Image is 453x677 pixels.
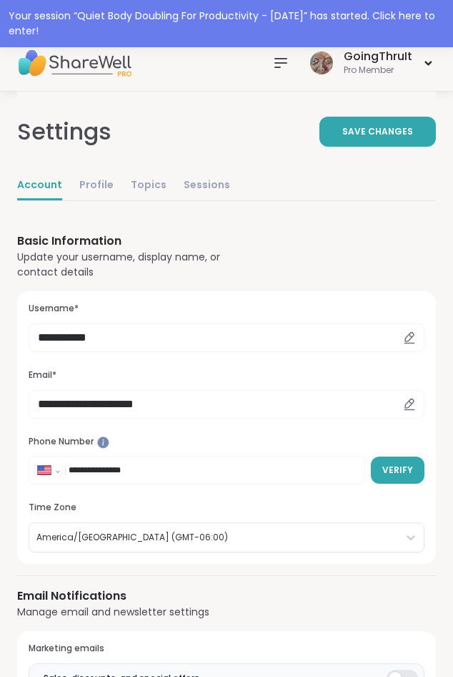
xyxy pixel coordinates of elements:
[29,369,424,381] h3: Email*
[344,64,412,77] div: Pro Member
[17,172,62,200] a: Account
[382,464,413,477] span: Verify
[344,49,412,64] div: GoingThruIt
[371,457,424,484] button: Verify
[17,115,111,149] div: Settings
[79,172,114,200] a: Profile
[17,38,131,88] img: ShareWell Nav Logo
[29,643,424,655] h3: Marketing emails
[17,233,246,250] h3: Basic Information
[310,52,333,74] img: GoingThruIt
[342,125,413,138] span: Save Changes
[29,502,424,514] h3: Time Zone
[319,117,436,147] button: Save Changes
[131,172,166,200] a: Topics
[29,436,424,448] h3: Phone Number
[184,172,230,200] a: Sessions
[97,437,109,449] iframe: Spotlight
[17,588,246,605] h3: Email Notifications
[17,250,246,280] div: Update your username, display name, or contact details
[9,9,444,39] div: Your session “ Quiet Body Doubling For Productivity - [DATE] ” has started. Click here to enter!
[17,605,246,620] div: Manage email and newsletter settings
[29,303,424,315] h3: Username*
